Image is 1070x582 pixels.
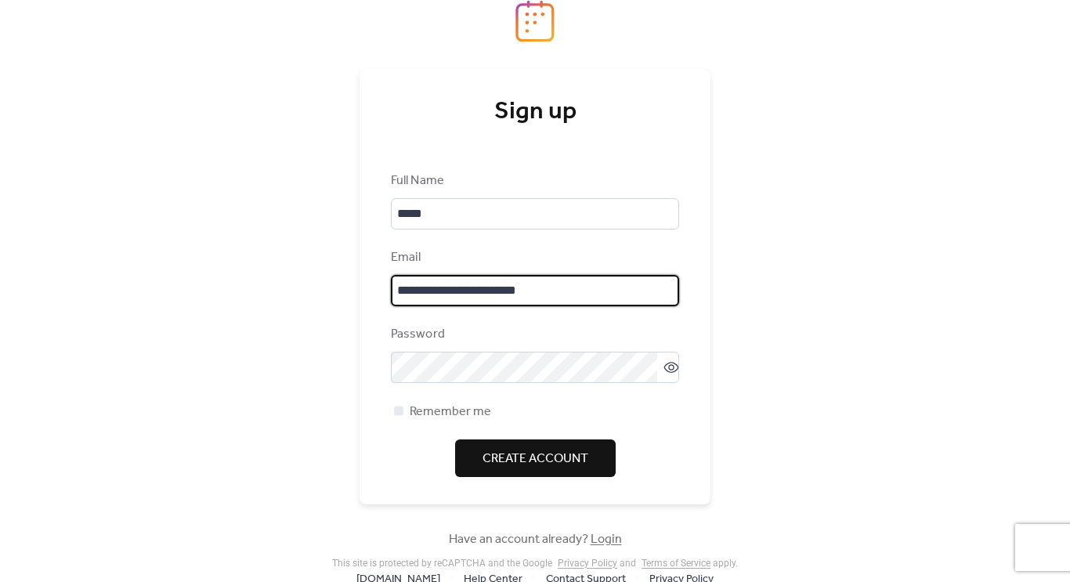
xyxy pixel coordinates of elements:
div: Password [391,325,676,344]
button: Create Account [455,439,616,477]
span: Create Account [483,450,588,468]
div: Sign up [391,96,679,128]
span: Have an account already? [449,530,622,549]
a: Login [591,527,622,551]
span: Remember me [410,403,491,421]
a: Terms of Service [642,558,710,569]
div: This site is protected by reCAPTCHA and the Google and apply . [332,558,738,569]
div: Full Name [391,172,676,190]
a: Privacy Policy [558,558,617,569]
div: Email [391,248,676,267]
